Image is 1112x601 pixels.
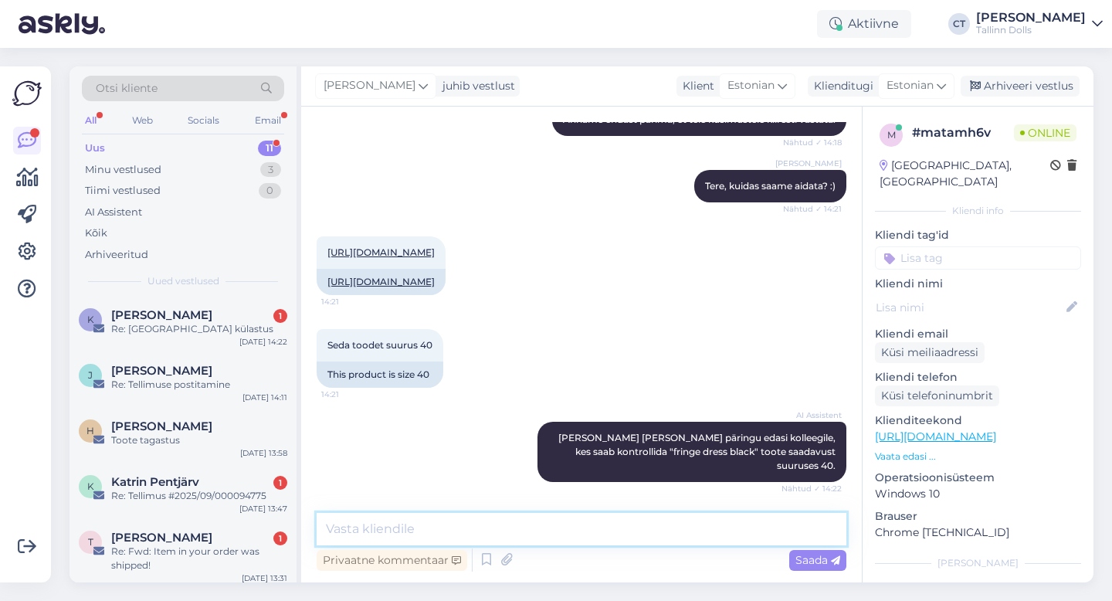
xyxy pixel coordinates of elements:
[875,342,985,363] div: Küsi meiliaadressi
[875,385,999,406] div: Küsi telefoninumbrit
[436,78,515,94] div: juhib vestlust
[239,336,287,348] div: [DATE] 14:22
[273,309,287,323] div: 1
[85,247,148,263] div: Arhiveeritud
[783,137,842,148] span: Nähtud ✓ 14:18
[875,450,1081,463] p: Vaata edasi ...
[242,572,287,584] div: [DATE] 13:31
[12,79,42,108] img: Askly Logo
[875,246,1081,270] input: Lisa tag
[875,227,1081,243] p: Kliendi tag'id
[875,276,1081,292] p: Kliendi nimi
[976,24,1086,36] div: Tallinn Dolls
[252,110,284,131] div: Email
[260,162,281,178] div: 3
[875,556,1081,570] div: [PERSON_NAME]
[875,326,1081,342] p: Kliendi email
[775,158,842,169] span: [PERSON_NAME]
[875,486,1081,502] p: Windows 10
[784,409,842,421] span: AI Assistent
[87,480,94,492] span: K
[88,536,93,548] span: T
[242,392,287,403] div: [DATE] 14:11
[85,162,161,178] div: Minu vestlused
[111,531,212,545] span: Tiia Renser
[82,110,100,131] div: All
[85,205,142,220] div: AI Assistent
[111,545,287,572] div: Re: Fwd: Item in your order was shipped!
[875,525,1081,541] p: Chrome [TECHNICAL_ID]
[259,183,281,199] div: 0
[912,124,1014,142] div: # matamh6v
[85,141,105,156] div: Uus
[85,226,107,241] div: Kõik
[558,432,838,471] span: [PERSON_NAME] [PERSON_NAME] päringu edasi kolleegile, kes saab kontrollida "fringe dress black" t...
[875,413,1081,429] p: Klienditeekond
[111,419,212,433] span: Heivi Miilen
[111,308,212,322] span: Kersti Roht
[85,183,161,199] div: Tiimi vestlused
[239,503,287,514] div: [DATE] 13:47
[324,77,415,94] span: [PERSON_NAME]
[875,430,996,443] a: [URL][DOMAIN_NAME]
[880,158,1050,190] div: [GEOGRAPHIC_DATA], [GEOGRAPHIC_DATA]
[111,489,287,503] div: Re: Tellimus #2025/09/000094775
[676,78,714,94] div: Klient
[321,389,379,400] span: 14:21
[795,553,840,567] span: Saada
[875,204,1081,218] div: Kliendi info
[327,339,432,351] span: Seda toodet suurus 40
[240,447,287,459] div: [DATE] 13:58
[96,80,158,97] span: Otsi kliente
[961,76,1080,97] div: Arhiveeri vestlus
[129,110,156,131] div: Web
[876,299,1063,316] input: Lisa nimi
[887,129,896,141] span: m
[781,483,842,494] span: Nähtud ✓ 14:22
[111,475,199,489] span: Katrin Pentjärv
[783,203,842,215] span: Nähtud ✓ 14:21
[147,274,219,288] span: Uued vestlused
[727,77,775,94] span: Estonian
[808,78,873,94] div: Klienditugi
[87,314,94,325] span: K
[705,180,836,192] span: Tere, kuidas saame aidata? :)
[976,12,1103,36] a: [PERSON_NAME]Tallinn Dolls
[317,550,467,571] div: Privaatne kommentaar
[875,470,1081,486] p: Operatsioonisüsteem
[317,362,443,388] div: This product is size 40
[185,110,222,131] div: Socials
[948,13,970,35] div: CT
[111,378,287,392] div: Re: Tellimuse postitamine
[111,322,287,336] div: Re: [GEOGRAPHIC_DATA] külastus
[875,508,1081,525] p: Brauser
[1014,124,1076,141] span: Online
[111,364,212,378] span: Jaanika Kongi
[875,369,1081,385] p: Kliendi telefon
[273,531,287,545] div: 1
[86,425,94,436] span: H
[321,296,379,307] span: 14:21
[976,12,1086,24] div: [PERSON_NAME]
[88,369,93,381] span: J
[817,10,911,38] div: Aktiivne
[258,141,281,156] div: 11
[327,276,435,287] a: [URL][DOMAIN_NAME]
[887,77,934,94] span: Estonian
[327,246,435,258] a: [URL][DOMAIN_NAME]
[273,476,287,490] div: 1
[875,579,1081,596] p: Märkmed
[111,433,287,447] div: Toote tagastus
